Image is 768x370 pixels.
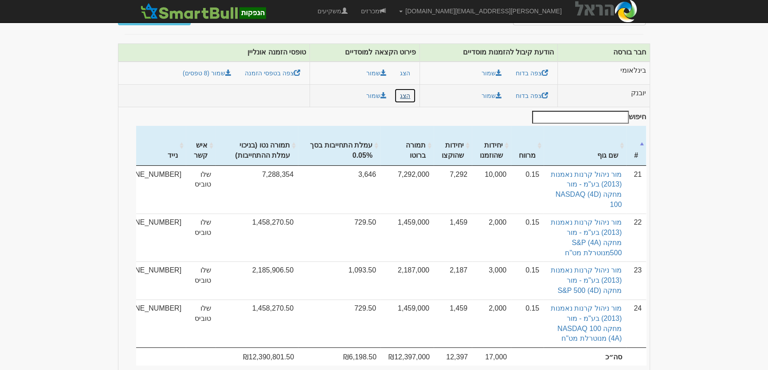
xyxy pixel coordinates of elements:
[239,66,306,81] a: צפה בטפסי הזמנה
[394,66,416,81] button: הצג
[380,126,434,166] th: תמורה ברוטו: activate to sort column ascending
[434,300,472,347] td: 1,459
[551,304,622,343] a: מור ניהול קרנות נאמנות (2013) בע"מ - מור מחקה NASDAQ 100 (4A) מנוטרלת מט"ח
[360,66,392,81] button: שמור
[551,266,622,294] a: מור ניהול קרנות נאמנות (2013) בע"מ - מור מחקה (4D) S&P 500
[186,214,216,261] td: שלו טוביס
[476,66,508,81] a: שמור
[510,66,554,81] a: צפה בדוח
[113,214,186,261] td: [PHONE_NUMBER]
[186,166,216,214] td: שלו טוביס
[551,218,622,257] a: מור ניהול קרנות נאמנות (2013) בע"מ - מור מחקה (4A) S&P 500מנוטרלת מט"ח
[186,300,216,347] td: שלו טוביס
[434,261,472,300] td: 2,187
[177,66,237,81] a: שמור (8 טפסים)
[380,300,434,347] td: 1,459,000
[186,126,216,166] th: איש קשר : activate to sort column ascending
[298,347,380,365] td: ₪6,198.50
[298,166,380,214] td: 3,646
[186,261,216,300] td: שלו טוביס
[511,261,544,300] td: 0.15
[113,126,186,166] th: נייד: activate to sort column ascending
[310,44,420,62] th: פירוט הקצאה למוסדיים
[472,214,511,261] td: 2,000
[511,126,544,166] th: מרווח: activate to sort column ascending
[216,126,298,166] th: תמורה נטו (בניכוי עמלת ההתחייבות) : activate to sort column ascending
[557,62,650,85] td: בינלאומי
[434,214,472,261] td: 1,459
[626,166,646,214] td: 21
[394,88,416,103] button: הצג
[216,214,298,261] td: 1,458,270.50
[434,347,472,365] td: 12,397
[360,88,392,103] button: שמור
[544,126,626,166] th: שם גוף : activate to sort column ascending
[420,44,557,62] th: הודעת קיבול להזמנות מוסדיים
[472,300,511,347] td: 2,000
[216,261,298,300] td: 2,185,906.50
[510,88,554,103] a: צפה בדוח
[113,300,186,347] td: [PHONE_NUMBER]
[472,261,511,300] td: 3,000
[380,166,434,214] td: 7,292,000
[380,261,434,300] td: 2,187,000
[298,300,380,347] td: 729.50
[380,214,434,261] td: 1,459,000
[626,261,646,300] td: 23
[626,300,646,347] td: 24
[557,85,650,107] td: יובנק
[298,214,380,261] td: 729.50
[626,214,646,261] td: 22
[216,347,298,365] td: ₪12,390,801.50
[216,166,298,214] td: 7,288,354
[551,171,622,209] a: מור ניהול קרנות נאמנות (2013) בע"מ - מור מחקה (4D) NASDAQ 100
[476,88,508,103] a: שמור
[626,126,646,166] th: # : activate to sort column descending
[298,126,380,166] th: עמלת התחייבות בסך 0.05% : activate to sort column ascending
[472,347,511,365] td: 17,000
[138,2,268,20] img: SmartBull Logo
[511,214,544,261] td: 0.15
[118,44,310,62] th: טופסי הזמנה אונליין
[216,300,298,347] td: 1,458,270.50
[113,261,186,300] td: [PHONE_NUMBER]
[434,166,472,214] td: 7,292
[434,126,472,166] th: יחידות שהוקצו: activate to sort column ascending
[472,126,511,166] th: יחידות שהוזמנו: activate to sort column ascending
[113,166,186,214] td: [PHONE_NUMBER]
[605,353,622,361] strong: סה״כ
[472,166,511,214] td: 10,000
[298,261,380,300] td: 1,093.50
[529,111,646,124] label: חיפוש
[511,166,544,214] td: 0.15
[380,347,434,365] td: ₪12,397,000
[532,111,629,124] input: חיפוש
[557,44,650,62] th: חבר בורסה
[511,300,544,347] td: 0.15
